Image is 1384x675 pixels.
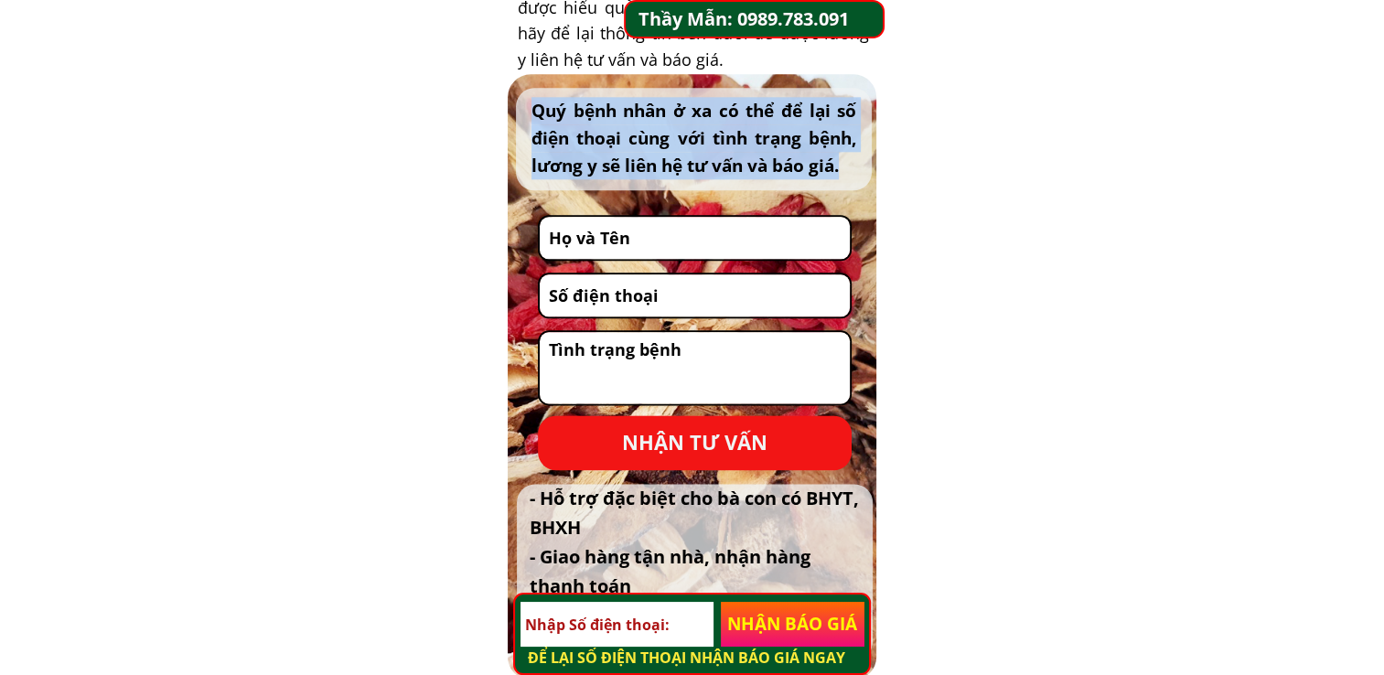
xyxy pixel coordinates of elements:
[520,602,713,648] input: Nhập Số điện thoại:
[528,647,864,670] h3: ĐỂ LẠI SỐ ĐIỆN THOẠI NHẬN BÁO GIÁ NGAY
[538,415,852,470] p: NHẬN TƯ VẤN
[531,97,856,180] div: Quý bệnh nhân ở xa có thể để lại số điện thoại cùng với tình trạng bệnh, lương y sẽ liên hệ tư vấ...
[638,5,877,34] a: Thầy Mẫn: 0989.783.091
[544,217,845,259] input: Họ và Tên
[721,602,865,648] p: NHẬN BÁO GIÁ
[544,274,845,316] input: Số điện thoại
